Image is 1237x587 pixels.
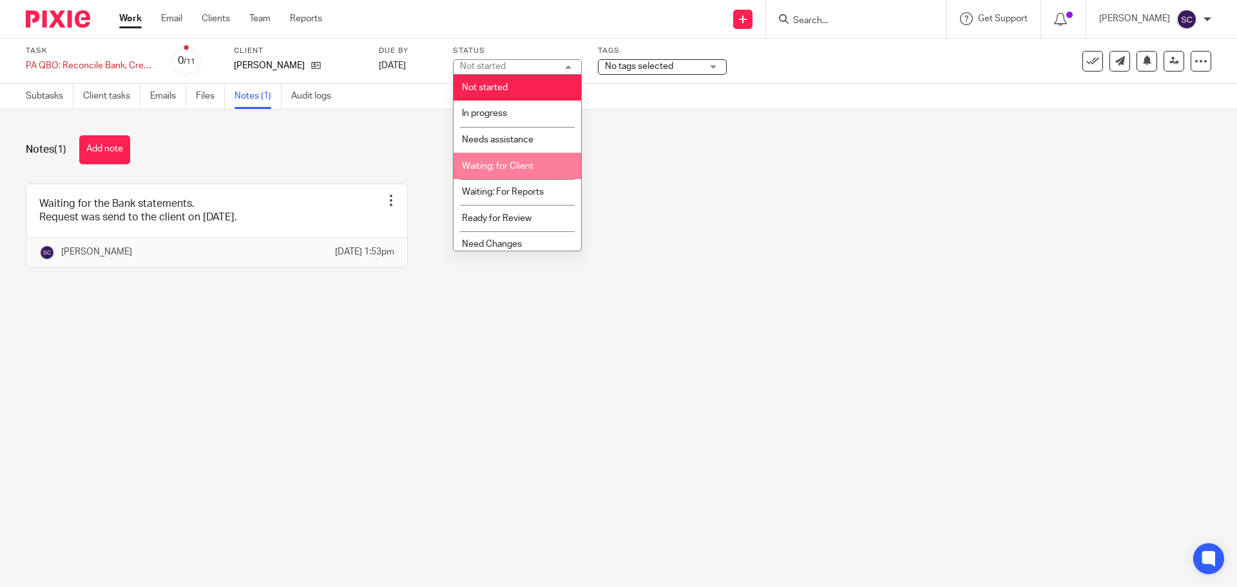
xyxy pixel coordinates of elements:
label: Status [453,46,582,56]
label: Task [26,46,155,56]
a: Clients [202,12,230,25]
span: Need Changes [462,240,522,249]
a: Files [196,84,225,109]
a: Team [249,12,271,25]
span: Waiting: For Reports [462,188,544,197]
span: Not started [462,83,508,92]
img: svg%3E [1176,9,1197,30]
span: Waiting: for Client [462,162,533,171]
a: Email [161,12,182,25]
small: /11 [184,58,195,65]
img: Pixie [26,10,90,28]
a: Reports [290,12,322,25]
span: Needs assistance [462,135,533,144]
span: [DATE] [379,61,406,70]
p: [PERSON_NAME] [234,59,305,72]
a: Work [119,12,142,25]
span: No tags selected [605,62,673,71]
a: Subtasks [26,84,73,109]
a: Notes (1) [235,84,282,109]
a: Emails [150,84,186,109]
span: Ready for Review [462,214,532,223]
button: Add note [79,135,130,164]
label: Due by [379,46,437,56]
div: Not started [460,62,506,71]
span: (1) [54,144,66,155]
img: svg%3E [39,245,55,260]
span: Get Support [978,14,1028,23]
p: [PERSON_NAME] [61,245,132,258]
a: Audit logs [291,84,341,109]
label: Client [234,46,363,56]
a: Client tasks [83,84,140,109]
p: [PERSON_NAME] [1099,12,1170,25]
h1: Notes [26,143,66,157]
span: In progress [462,109,507,118]
div: 0 [178,53,195,68]
div: PA QBO: Reconcile Bank, Credit Card and Clearing [26,59,155,72]
label: Tags [598,46,727,56]
p: [DATE] 1:53pm [335,245,394,258]
input: Search [792,15,908,27]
